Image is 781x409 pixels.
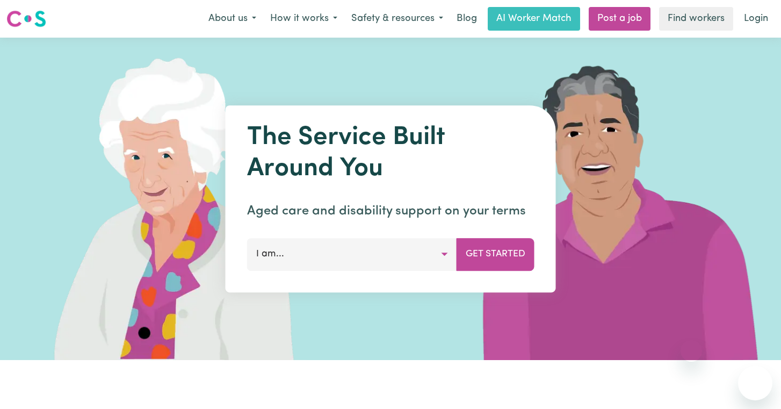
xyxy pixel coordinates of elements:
a: Careseekers logo [6,6,46,31]
a: Find workers [659,7,733,31]
iframe: Bouton de lancement de la fenêtre de messagerie [738,366,772,400]
button: Get Started [457,238,534,270]
p: Aged care and disability support on your terms [247,202,534,221]
iframe: Fermer le message [681,340,702,362]
a: AI Worker Match [488,7,580,31]
a: Login [737,7,775,31]
button: How it works [263,8,344,30]
button: I am... [247,238,457,270]
h1: The Service Built Around You [247,123,534,184]
img: Careseekers logo [6,9,46,28]
a: Post a job [589,7,650,31]
button: About us [201,8,263,30]
a: Blog [450,7,483,31]
button: Safety & resources [344,8,450,30]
